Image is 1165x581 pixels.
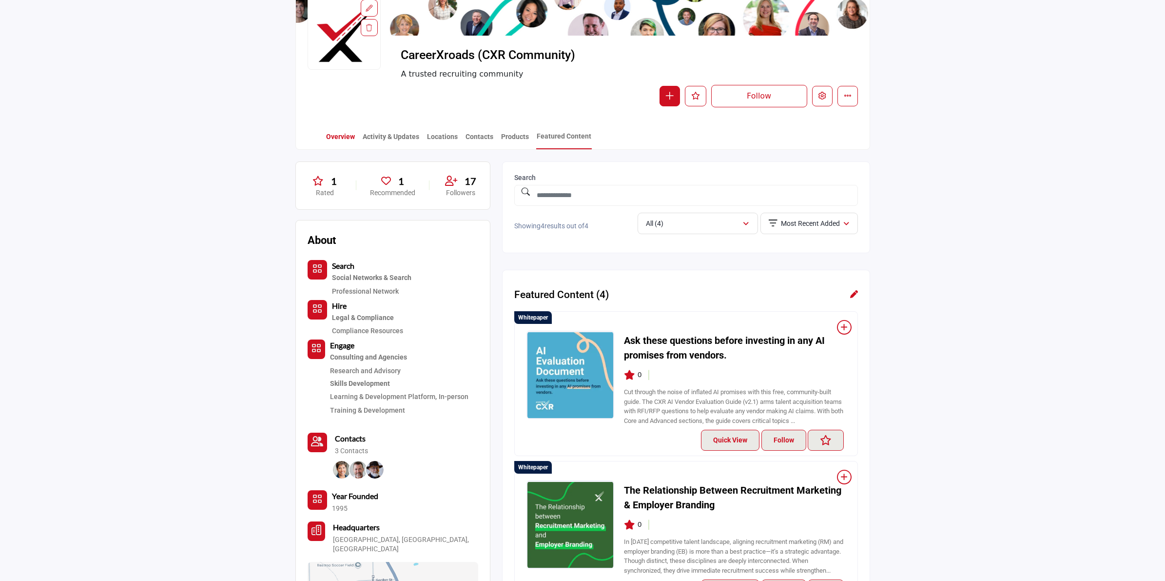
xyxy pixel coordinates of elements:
[624,333,846,362] a: Ask these questions before investing in any AI promises from vendors.
[638,520,642,530] span: 0
[332,312,403,324] a: Legal & Compliance
[308,521,325,541] button: Headquarter icon
[465,174,476,188] span: 17
[331,174,337,188] span: 1
[646,219,663,229] p: All (4)
[332,262,354,270] a: Search
[333,521,380,533] b: Headquarters
[308,300,327,320] button: Category Icon
[332,272,411,284] a: Social Networks & Search
[624,388,843,424] a: Cut through the noise of inflated AI promises with this free, community-built guide. The CXR AI V...
[333,535,478,554] p: [GEOGRAPHIC_DATA], [GEOGRAPHIC_DATA], [GEOGRAPHIC_DATA]
[335,433,366,444] a: Contacts
[326,132,355,149] a: Overview
[332,504,348,514] p: 1995
[335,446,368,456] a: 3 Contacts
[713,435,747,445] p: Quick View
[624,538,843,574] a: In [DATE] competitive talent landscape, aligning recruitment marketing (RM) and employer branding...
[332,302,347,310] a: Hire
[837,86,858,106] button: More details
[330,341,354,350] b: Engage
[514,174,858,182] h1: Search
[332,301,347,310] b: Hire
[514,289,609,301] h2: Featured Content (4)
[332,261,354,270] b: Search
[638,370,642,380] span: 0
[332,327,403,335] a: Compliance Resources
[308,433,327,452] button: Contact-Employee Icon
[330,351,478,364] div: Expert services and agencies providing strategic advice and solutions in talent acquisition and m...
[335,434,366,443] b: Contacts
[370,188,415,198] p: Recommended
[401,47,621,63] span: CareerXroads (CXR Community)
[308,433,327,452] a: Link of redirect to contact page
[518,463,548,472] p: Whitepaper
[527,331,614,419] img: Ask these questions before investing in any AI promises from vendors.
[774,435,794,445] p: Follow
[330,378,478,390] div: Programs and platforms focused on the development and enhancement of professional skills and comp...
[308,232,336,248] h2: About
[761,430,806,451] button: Follow
[366,461,384,479] img: Gerry C.
[518,313,548,322] p: Whitepaper
[308,260,327,280] button: Category Icon
[330,367,401,375] a: Research and Advisory
[808,430,844,451] button: Liked Resource
[514,221,632,231] p: Showing results out of
[536,131,592,149] a: Featured Content
[308,340,325,359] button: Category Icon
[332,287,399,295] a: Professional Network
[308,490,327,510] button: No of member icon
[332,272,411,284] div: Platforms that combine social networking and search capabilities for recruitment and professional...
[427,132,458,149] a: Locations
[443,188,478,198] p: Followers
[781,219,840,229] p: Most Recent Added
[401,68,713,80] span: A trusted recruiting community
[330,351,478,364] a: Consulting and Agencies
[332,312,403,324] div: Resources and services ensuring recruitment practices comply with legal and regulatory requirements.
[527,481,614,569] img: The Relationship Between Recruitment Marketing & Employer Branding
[541,222,544,230] span: 4
[501,132,529,149] a: Products
[685,86,706,106] button: Like
[332,490,378,502] b: Year Founded
[701,430,759,451] button: Quick View
[760,213,858,234] button: Most Recent Added
[638,213,758,234] button: All (4)
[624,483,846,512] a: The Relationship Between Recruitment Marketing & Employer Branding
[362,132,420,149] a: Activity & Updates
[330,378,478,390] a: Skills Development
[812,86,833,106] button: Edit company
[308,188,343,198] p: Rated
[584,222,588,230] span: 4
[526,331,614,419] a: Ask these questions before investing in any AI promises from vendors.
[465,132,494,149] a: Contacts
[349,461,367,479] img: Chris H.
[526,481,614,568] a: The Relationship Between Recruitment Marketing & Employer Branding
[330,342,354,350] a: Engage
[333,461,350,479] img: Barb R.
[398,174,404,188] span: 1
[711,85,807,107] button: Follow
[330,393,437,401] a: Learning & Development Platform,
